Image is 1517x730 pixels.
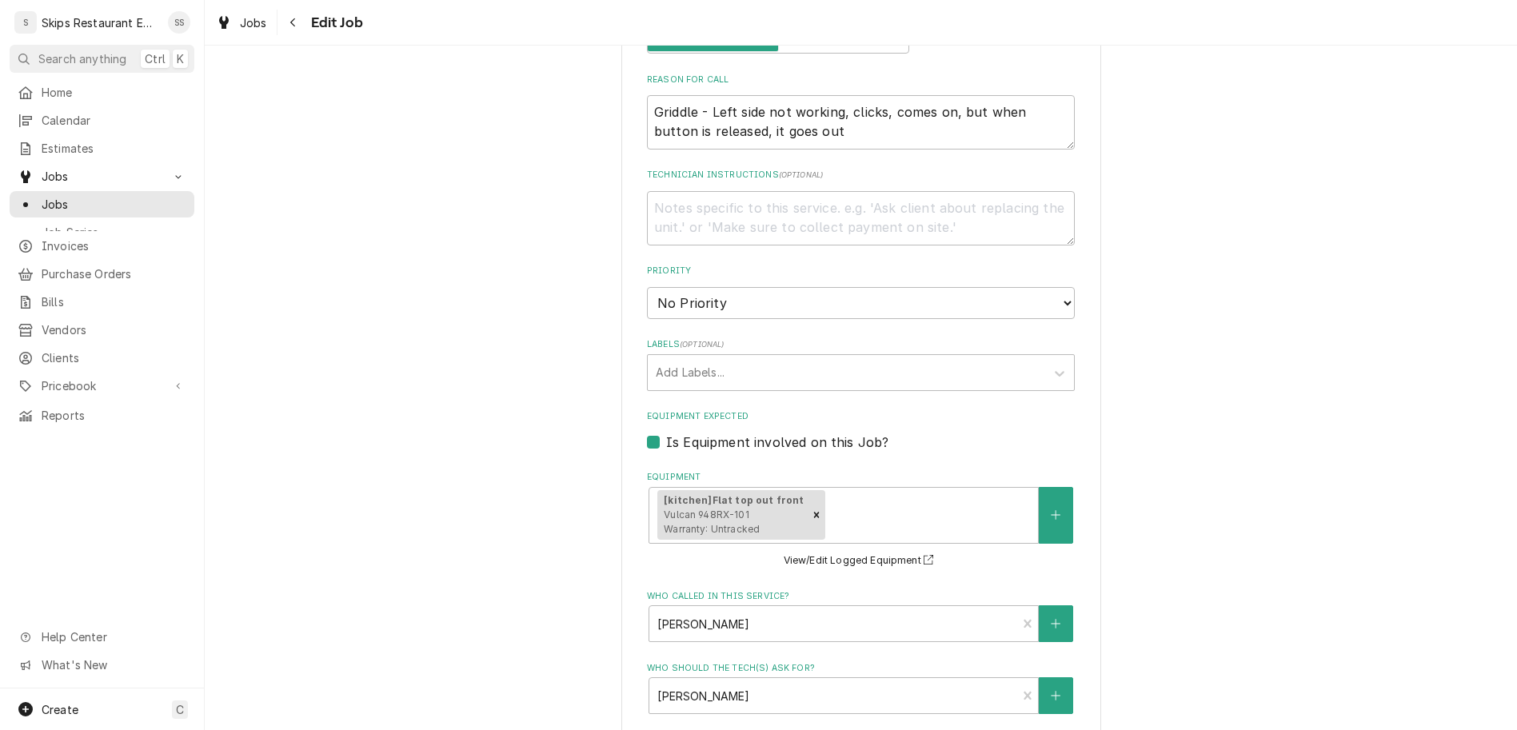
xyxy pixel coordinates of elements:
[10,345,194,371] a: Clients
[10,219,194,245] a: Job Series
[42,628,185,645] span: Help Center
[306,12,363,34] span: Edit Job
[10,652,194,678] a: Go to What's New
[781,551,941,571] button: View/Edit Logged Equipment
[647,410,1075,451] div: Equipment Expected
[168,11,190,34] div: Shan Skipper's Avatar
[779,170,824,179] span: ( optional )
[14,11,37,34] div: S
[10,191,194,217] a: Jobs
[1039,487,1072,544] button: Create New Equipment
[42,407,186,424] span: Reports
[10,289,194,315] a: Bills
[664,494,804,506] strong: [kitchen] Flat top out front
[10,233,194,259] a: Invoices
[647,338,1075,351] label: Labels
[10,163,194,189] a: Go to Jobs
[42,703,78,716] span: Create
[42,14,159,31] div: Skips Restaurant Equipment
[680,340,725,349] span: ( optional )
[10,373,194,399] a: Go to Pricebook
[10,45,194,73] button: Search anythingCtrlK
[10,317,194,343] a: Vendors
[647,74,1075,86] label: Reason For Call
[42,293,186,310] span: Bills
[210,10,273,36] a: Jobs
[1051,618,1060,629] svg: Create New Contact
[647,471,1075,570] div: Equipment
[42,140,186,157] span: Estimates
[647,662,1075,714] div: Who should the tech(s) ask for?
[647,265,1075,318] div: Priority
[42,196,186,213] span: Jobs
[647,74,1075,150] div: Reason For Call
[42,224,186,241] span: Job Series
[42,84,186,101] span: Home
[42,265,186,282] span: Purchase Orders
[10,107,194,134] a: Calendar
[1039,677,1072,714] button: Create New Contact
[42,349,186,366] span: Clients
[647,338,1075,390] div: Labels
[38,50,126,67] span: Search anything
[647,95,1075,150] textarea: Griddle - Left side not working, clicks, comes on, but when button is released, it goes out
[647,410,1075,423] label: Equipment Expected
[42,656,185,673] span: What's New
[240,14,267,31] span: Jobs
[1039,605,1072,642] button: Create New Contact
[42,168,162,185] span: Jobs
[10,135,194,162] a: Estimates
[647,590,1075,603] label: Who called in this service?
[1051,509,1060,521] svg: Create New Equipment
[10,79,194,106] a: Home
[42,237,186,254] span: Invoices
[42,377,162,394] span: Pricebook
[647,662,1075,675] label: Who should the tech(s) ask for?
[10,261,194,287] a: Purchase Orders
[666,433,888,452] label: Is Equipment involved on this Job?
[647,169,1075,182] label: Technician Instructions
[168,11,190,34] div: SS
[42,321,186,338] span: Vendors
[664,509,760,535] span: Vulcan 948RX-101 Warranty: Untracked
[647,169,1075,245] div: Technician Instructions
[647,471,1075,484] label: Equipment
[647,590,1075,642] div: Who called in this service?
[808,490,825,540] div: Remove [object Object]
[10,624,194,650] a: Go to Help Center
[281,10,306,35] button: Navigate back
[647,265,1075,277] label: Priority
[176,701,184,718] span: C
[177,50,184,67] span: K
[145,50,166,67] span: Ctrl
[10,402,194,429] a: Reports
[42,112,186,129] span: Calendar
[1051,690,1060,701] svg: Create New Contact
